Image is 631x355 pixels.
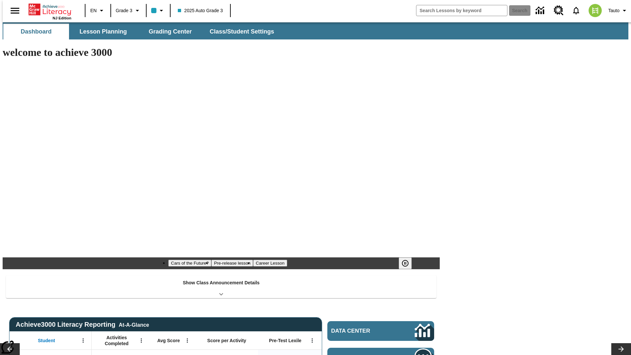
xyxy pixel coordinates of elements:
button: Open Menu [136,336,146,345]
button: Open Menu [78,336,88,345]
button: Open side menu [5,1,25,20]
a: Notifications [568,2,585,19]
a: Data Center [532,2,550,20]
span: Grade 3 [116,7,132,14]
button: Open Menu [182,336,192,345]
button: Lesson Planning [70,24,136,39]
span: NJ Edition [53,16,71,20]
span: Achieve3000 Literacy Reporting [16,321,149,328]
div: SubNavbar [3,24,280,39]
button: Slide 1 Cars of the Future? [168,260,211,267]
button: Lesson carousel, Next [611,343,631,355]
p: Show Class Announcement Details [183,279,260,286]
button: Select a new avatar [585,2,606,19]
span: Score per Activity [207,338,246,343]
a: Home [29,3,71,16]
div: Pause [399,257,418,269]
span: Tauto [608,7,619,14]
button: Slide 2 Pre-release lesson [211,260,253,267]
button: Slide 3 Career Lesson [253,260,287,267]
button: Open Menu [307,336,317,345]
span: Data Center [331,328,393,334]
img: avatar image [589,4,602,17]
a: Resource Center, Will open in new tab [550,2,568,19]
button: Grading Center [137,24,203,39]
button: Class color is light blue. Change class color [149,5,168,16]
span: Activities Completed [95,335,138,346]
span: 2025 Auto Grade 3 [178,7,223,14]
div: SubNavbar [3,22,628,39]
button: Profile/Settings [606,5,631,16]
button: Pause [399,257,412,269]
span: Student [38,338,55,343]
button: Language: EN, Select a language [87,5,108,16]
span: Avg Score [157,338,180,343]
a: Data Center [327,321,434,341]
button: Grade: Grade 3, Select a grade [113,5,144,16]
div: Home [29,2,71,20]
div: At-A-Glance [119,321,149,328]
input: search field [416,5,507,16]
span: Pre-Test Lexile [269,338,302,343]
span: EN [90,7,97,14]
button: Class/Student Settings [204,24,279,39]
div: Show Class Announcement Details [6,275,436,298]
h1: welcome to achieve 3000 [3,46,440,59]
button: Dashboard [3,24,69,39]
